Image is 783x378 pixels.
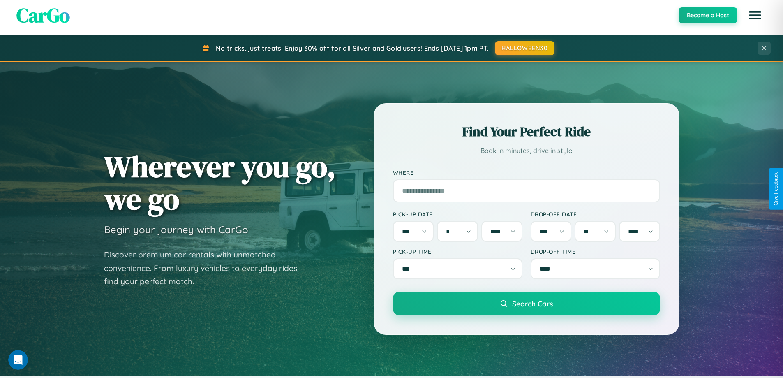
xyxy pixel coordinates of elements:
[531,248,660,255] label: Drop-off Time
[773,172,779,206] div: Give Feedback
[104,223,248,236] h3: Begin your journey with CarGo
[104,150,336,215] h1: Wherever you go, we go
[393,145,660,157] p: Book in minutes, drive in style
[531,211,660,218] label: Drop-off Date
[393,169,660,176] label: Where
[393,292,660,315] button: Search Cars
[8,350,28,370] iframe: Intercom live chat
[216,44,489,52] span: No tricks, just treats! Enjoy 30% off for all Silver and Gold users! Ends [DATE] 1pm PT.
[679,7,737,23] button: Become a Host
[393,123,660,141] h2: Find Your Perfect Ride
[512,299,553,308] span: Search Cars
[104,248,310,288] p: Discover premium car rentals with unmatched convenience. From luxury vehicles to everyday rides, ...
[744,4,767,27] button: Open menu
[495,41,554,55] button: HALLOWEEN30
[393,248,522,255] label: Pick-up Time
[393,211,522,218] label: Pick-up Date
[16,2,70,29] span: CarGo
